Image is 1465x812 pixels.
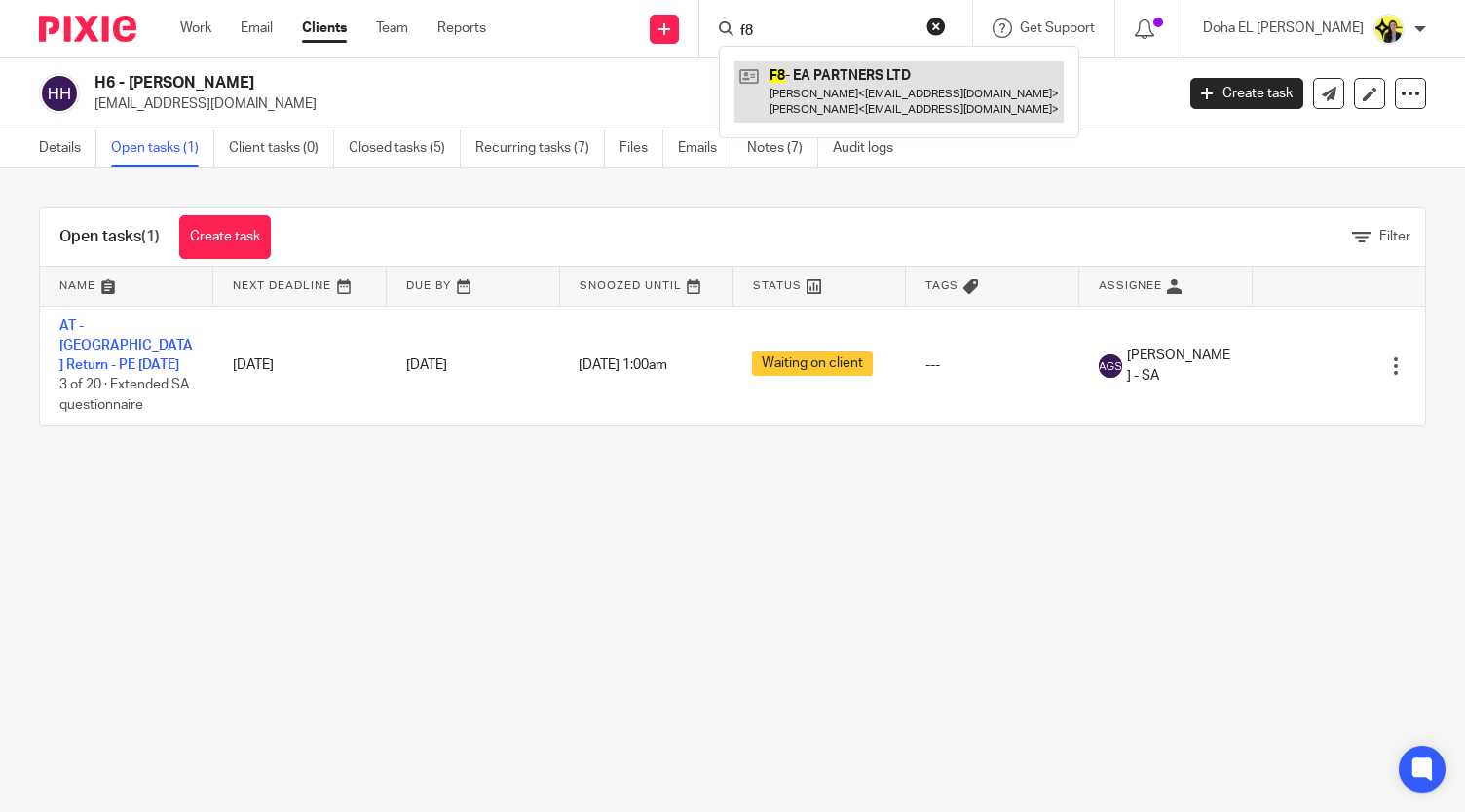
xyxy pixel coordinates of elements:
[59,227,160,247] h1: Open tasks
[475,129,605,167] a: Recurring tasks (7)
[579,359,667,373] span: [DATE] 1:00am
[753,280,802,291] span: Status
[349,129,461,167] a: Closed tasks (5)
[747,129,818,167] a: Notes (7)
[376,18,408,38] a: Team
[141,229,160,244] span: (1)
[213,306,387,425] td: [DATE]
[833,129,908,167] a: Audit logs
[1020,21,1095,35] span: Get Support
[94,94,1161,114] p: [EMAIL_ADDRESS][DOMAIN_NAME]
[926,17,946,36] button: Clear
[59,319,193,373] a: AT - [GEOGRAPHIC_DATA] Return - PE [DATE]
[39,129,96,167] a: Details
[111,129,214,167] a: Open tasks (1)
[1203,18,1364,38] p: Doha EL [PERSON_NAME]
[738,23,914,41] input: Search
[180,18,211,38] a: Work
[406,358,447,372] span: [DATE]
[229,129,334,167] a: Client tasks (0)
[1099,354,1122,378] img: svg%3E
[59,379,189,413] span: 3 of 20 · Extended SA questionnaire
[1190,78,1303,109] a: Create task
[752,351,873,376] span: Waiting on client
[241,18,273,38] a: Email
[39,73,80,114] img: svg%3E
[94,73,948,93] h2: H6 - [PERSON_NAME]
[1373,14,1405,45] img: Doha-Starbridge.jpg
[620,129,663,167] a: Files
[678,129,732,167] a: Emails
[925,280,958,291] span: Tags
[437,18,486,38] a: Reports
[302,18,347,38] a: Clients
[179,215,271,259] a: Create task
[580,280,682,291] span: Snoozed Until
[1379,230,1410,243] span: Filter
[39,16,136,42] img: Pixie
[1127,346,1233,386] span: [PERSON_NAME] - SA
[925,355,1060,375] div: ---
